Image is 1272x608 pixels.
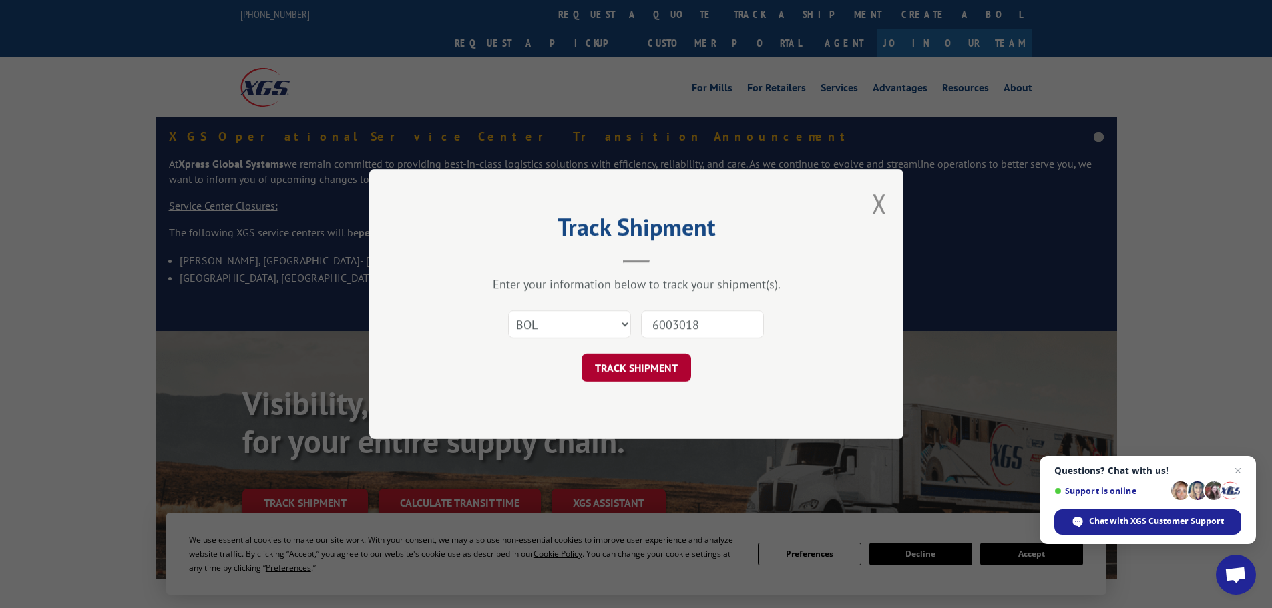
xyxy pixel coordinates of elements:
[1054,486,1167,496] span: Support is online
[1054,509,1241,535] span: Chat with XGS Customer Support
[436,218,837,243] h2: Track Shipment
[641,310,764,338] input: Number(s)
[436,276,837,292] div: Enter your information below to track your shipment(s).
[582,354,691,382] button: TRACK SHIPMENT
[872,186,887,221] button: Close modal
[1216,555,1256,595] a: Open chat
[1089,515,1224,527] span: Chat with XGS Customer Support
[1054,465,1241,476] span: Questions? Chat with us!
